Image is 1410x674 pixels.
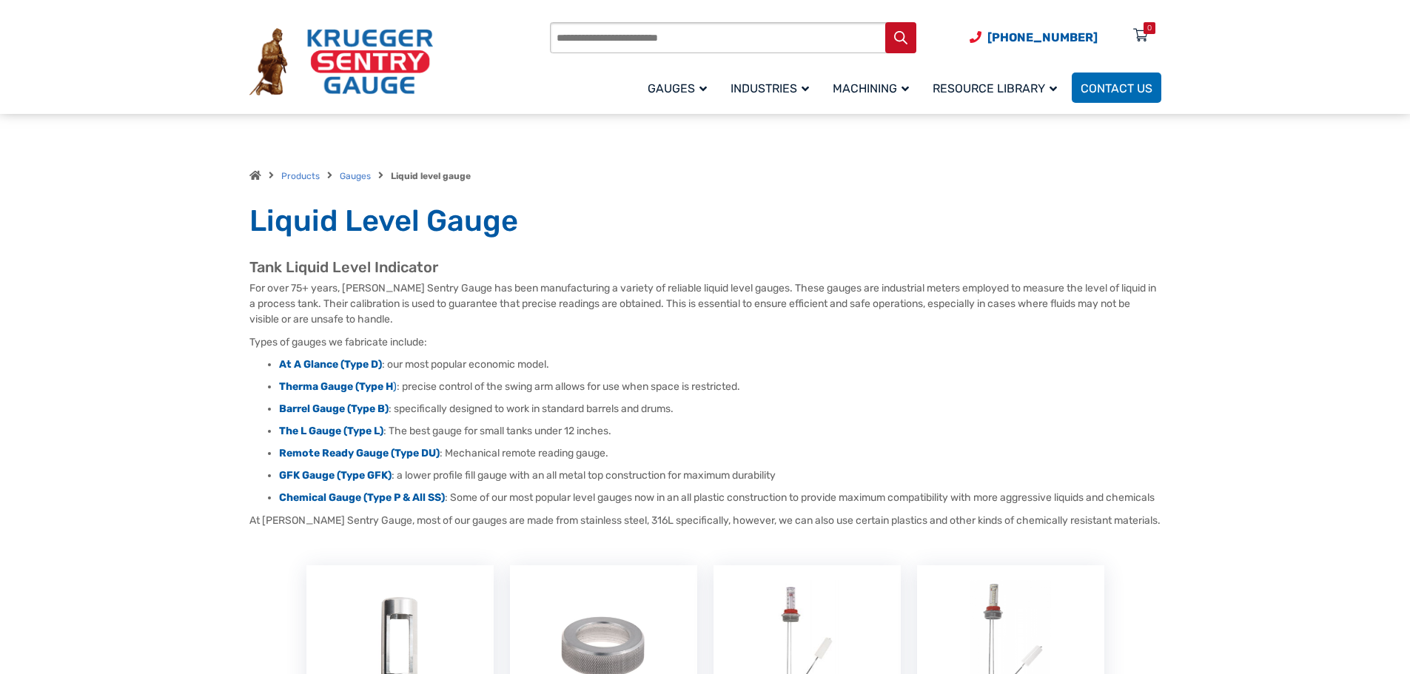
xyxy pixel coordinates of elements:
[279,468,1161,483] li: : a lower profile fill gauge with an all metal top construction for maximum durability
[340,171,371,181] a: Gauges
[281,171,320,181] a: Products
[279,446,1161,461] li: : Mechanical remote reading gauge.
[249,280,1161,327] p: For over 75+ years, [PERSON_NAME] Sentry Gauge has been manufacturing a variety of reliable liqui...
[731,81,809,95] span: Industries
[1072,73,1161,103] a: Contact Us
[279,380,1161,394] li: : precise control of the swing arm allows for use when space is restricted.
[722,70,824,105] a: Industries
[970,28,1098,47] a: Phone Number (920) 434-8860
[1147,22,1152,34] div: 0
[279,425,383,437] a: The L Gauge (Type L)
[391,171,471,181] strong: Liquid level gauge
[279,380,397,393] a: Therma Gauge (Type H)
[648,81,707,95] span: Gauges
[987,30,1098,44] span: [PHONE_NUMBER]
[279,357,1161,372] li: : our most popular economic model.
[279,469,392,482] a: GFK Gauge (Type GFK)
[639,70,722,105] a: Gauges
[249,513,1161,528] p: At [PERSON_NAME] Sentry Gauge, most of our gauges are made from stainless steel, 316L specificall...
[279,380,393,393] strong: Therma Gauge (Type H
[924,70,1072,105] a: Resource Library
[279,491,445,504] a: Chemical Gauge (Type P & All SS)
[824,70,924,105] a: Machining
[249,334,1161,350] p: Types of gauges we fabricate include:
[279,447,440,459] a: Remote Ready Gauge (Type DU)
[279,402,1161,417] li: : specifically designed to work in standard barrels and drums.
[1081,81,1152,95] span: Contact Us
[279,358,382,371] a: At A Glance (Type D)
[249,28,433,96] img: Krueger Sentry Gauge
[279,424,1161,439] li: : The best gauge for small tanks under 12 inches.
[279,491,1161,505] li: : Some of our most popular level gauges now in an all plastic construction to provide maximum com...
[249,203,1161,240] h1: Liquid Level Gauge
[933,81,1057,95] span: Resource Library
[279,402,389,415] a: Barrel Gauge (Type B)
[249,258,1161,277] h2: Tank Liquid Level Indicator
[833,81,909,95] span: Machining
